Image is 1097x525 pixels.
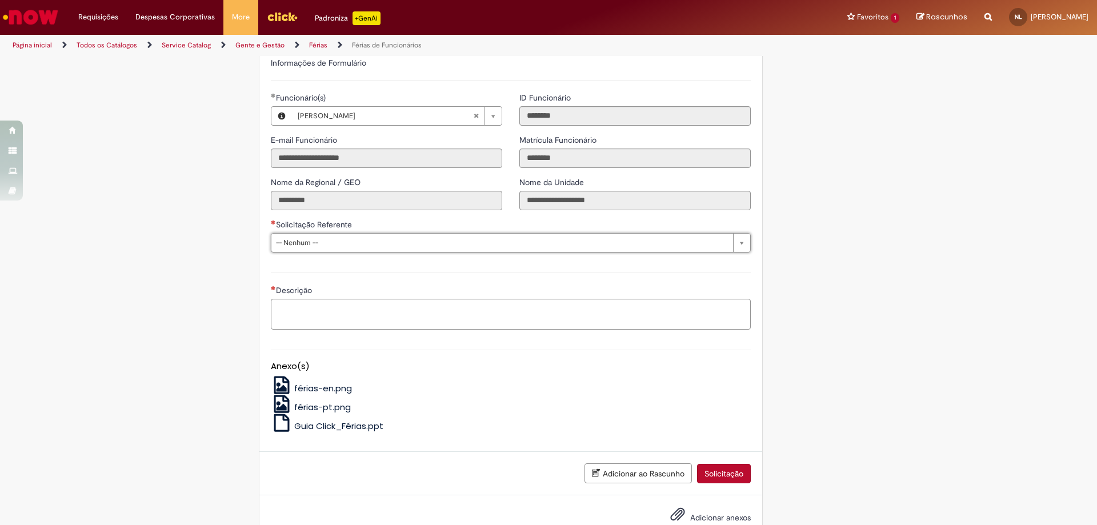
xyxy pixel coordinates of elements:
input: ID Funcionário [519,106,751,126]
button: Funcionário(s), Visualizar este registro Igor Ramos Da Silva [271,107,292,125]
a: [PERSON_NAME]Limpar campo Funcionário(s) [292,107,502,125]
span: Somente leitura - Matrícula Funcionário [519,135,599,145]
span: Necessários [271,220,276,225]
span: Solicitação Referente [276,219,354,230]
span: Descrição [276,285,314,295]
span: férias-en.png [294,382,352,394]
span: -- Nenhum -- [276,234,727,252]
a: Rascunhos [916,12,967,23]
span: 1 [891,13,899,23]
p: +GenAi [353,11,381,25]
a: Guia Click_Férias.ppt [271,420,384,432]
a: Página inicial [13,41,52,50]
a: Gente e Gestão [235,41,285,50]
input: Nome da Regional / GEO [271,191,502,210]
a: Todos os Catálogos [77,41,137,50]
h5: Anexo(s) [271,362,751,371]
textarea: Descrição [271,299,751,330]
input: Nome da Unidade [519,191,751,210]
span: Rascunhos [926,11,967,22]
input: Matrícula Funcionário [519,149,751,168]
span: Despesas Corporativas [135,11,215,23]
a: férias-en.png [271,382,353,394]
a: Férias [309,41,327,50]
span: Somente leitura - Nome da Unidade [519,177,586,187]
ul: Trilhas de página [9,35,723,56]
button: Adicionar ao Rascunho [584,463,692,483]
input: E-mail Funcionário [271,149,502,168]
span: Adicionar anexos [690,513,751,523]
span: Necessários - Funcionário(s) [276,93,328,103]
a: Service Catalog [162,41,211,50]
img: ServiceNow [1,6,60,29]
a: Férias de Funcionários [352,41,422,50]
span: Somente leitura - Nome da Regional / GEO [271,177,363,187]
button: Solicitação [697,464,751,483]
abbr: Limpar campo Funcionário(s) [467,107,485,125]
span: Somente leitura - ID Funcionário [519,93,573,103]
a: férias-pt.png [271,401,351,413]
span: [PERSON_NAME] [298,107,473,125]
label: Informações de Formulário [271,58,366,68]
span: Requisições [78,11,118,23]
span: More [232,11,250,23]
div: Padroniza [315,11,381,25]
span: Obrigatório Preenchido [271,93,276,98]
span: Favoritos [857,11,888,23]
span: Guia Click_Férias.ppt [294,420,383,432]
span: férias-pt.png [294,401,351,413]
span: [PERSON_NAME] [1031,12,1088,22]
span: NL [1015,13,1022,21]
img: click_logo_yellow_360x200.png [267,8,298,25]
span: Somente leitura - E-mail Funcionário [271,135,339,145]
span: Necessários [271,286,276,290]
